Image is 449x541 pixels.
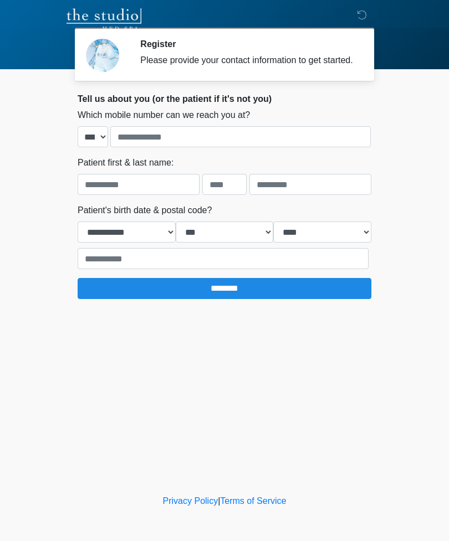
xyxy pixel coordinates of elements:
a: | [218,496,220,506]
a: Terms of Service [220,496,286,506]
label: Patient's birth date & postal code? [78,204,212,217]
img: The Studio Med Spa Logo [67,8,141,30]
label: Which mobile number can we reach you at? [78,109,250,122]
label: Patient first & last name: [78,156,174,169]
a: Privacy Policy [163,496,218,506]
img: Agent Avatar [86,39,119,72]
h2: Tell us about you (or the patient if it's not you) [78,94,371,104]
h2: Register [140,39,355,49]
div: Please provide your contact information to get started. [140,54,355,67]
